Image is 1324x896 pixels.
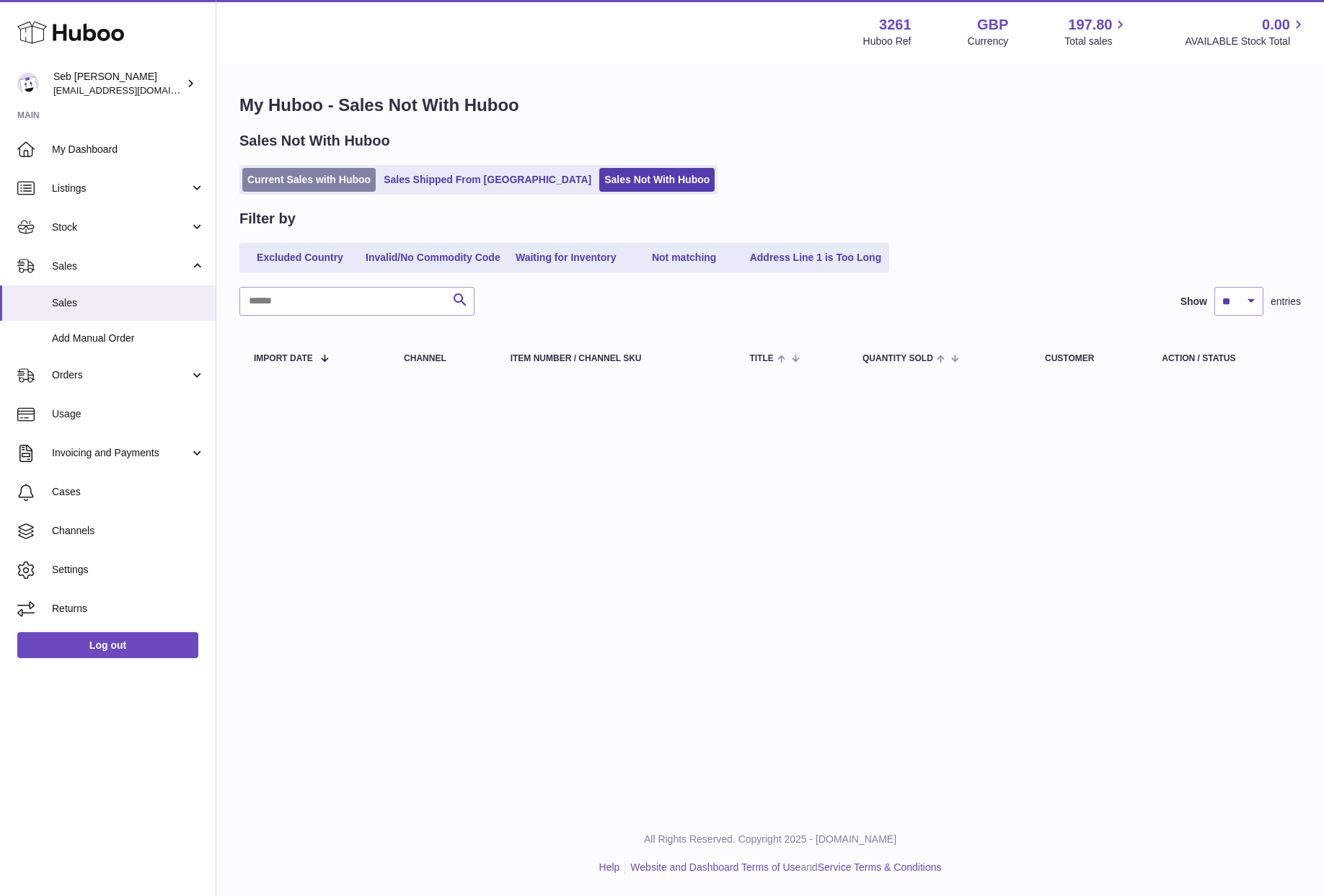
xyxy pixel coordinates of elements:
span: Cases [52,485,205,499]
strong: 3261 [879,15,912,35]
div: Currency [968,35,1009,48]
span: entries [1271,295,1301,309]
a: Excluded Country [242,246,358,270]
span: Channels [52,524,205,538]
span: AVAILABLE Stock Total [1185,35,1307,48]
h2: Filter by [239,209,296,229]
span: 197.80 [1068,15,1112,35]
span: Title [749,354,773,363]
span: My Dashboard [52,143,205,156]
div: Customer [1045,354,1133,363]
a: 0.00 AVAILABLE Stock Total [1185,15,1307,48]
span: Orders [52,368,190,382]
a: Invalid/No Commodity Code [361,246,506,270]
a: Sales Not With Huboo [599,168,715,192]
span: Usage [52,407,205,421]
a: Log out [17,632,198,658]
div: Channel [404,354,482,363]
span: Settings [52,563,205,577]
span: Invoicing and Payments [52,446,190,460]
div: Action / Status [1162,354,1287,363]
span: 0.00 [1262,15,1290,35]
a: 197.80 Total sales [1064,15,1129,48]
h2: Sales Not With Huboo [239,131,390,151]
a: Help [599,861,620,873]
img: ecom@bravefoods.co.uk [17,73,39,94]
span: Returns [52,602,205,616]
h1: My Huboo - Sales Not With Huboo [239,94,1301,117]
a: Address Line 1 is Too Long [745,246,887,270]
span: Sales [52,260,190,273]
span: Stock [52,221,190,234]
span: Add Manual Order [52,332,205,345]
a: Website and Dashboard Terms of Use [630,861,800,873]
div: Huboo Ref [863,35,912,48]
span: Quantity Sold [862,354,933,363]
strong: GBP [977,15,1008,35]
div: Seb [PERSON_NAME] [53,70,183,97]
span: Sales [52,296,205,310]
span: [EMAIL_ADDRESS][DOMAIN_NAME] [53,84,212,96]
div: Item Number / Channel SKU [511,354,721,363]
li: and [625,861,941,874]
label: Show [1180,295,1207,309]
span: Listings [52,182,190,195]
a: Service Terms & Conditions [818,861,942,873]
a: Waiting for Inventory [508,246,624,270]
a: Current Sales with Huboo [242,168,376,192]
p: All Rights Reserved. Copyright 2025 - [DOMAIN_NAME] [228,833,1312,846]
a: Not matching [627,246,742,270]
span: Import date [254,354,313,363]
span: Total sales [1064,35,1129,48]
a: Sales Shipped From [GEOGRAPHIC_DATA] [379,168,596,192]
